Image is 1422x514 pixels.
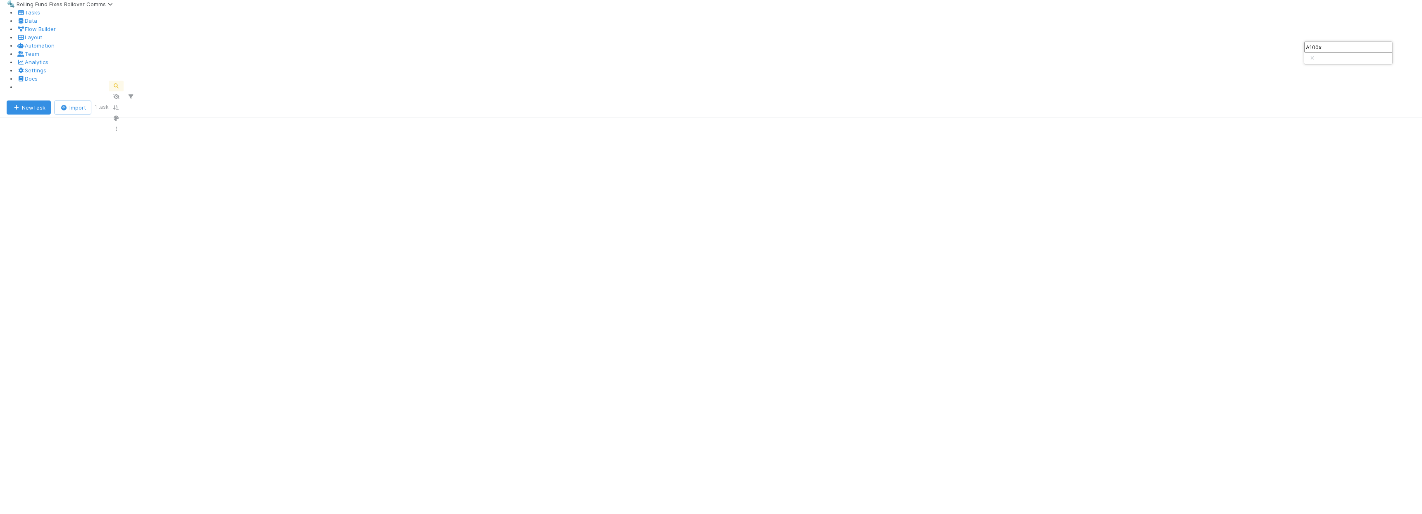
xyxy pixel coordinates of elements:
[17,59,48,65] a: Analytics
[17,1,116,7] span: Rolling Fund Fixes Rollover Comms
[7,0,15,7] span: 🔩
[17,26,56,32] span: Flow Builder
[17,50,39,57] a: Team
[7,100,51,115] button: NewTask
[17,9,40,16] span: Tasks
[17,34,42,41] a: Layout
[1304,42,1392,53] input: Search...
[17,42,55,49] a: Automation
[54,100,91,115] button: Import
[17,75,38,82] a: Docs
[17,67,46,74] a: Settings
[17,17,37,24] a: Data
[95,103,109,111] small: 1 task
